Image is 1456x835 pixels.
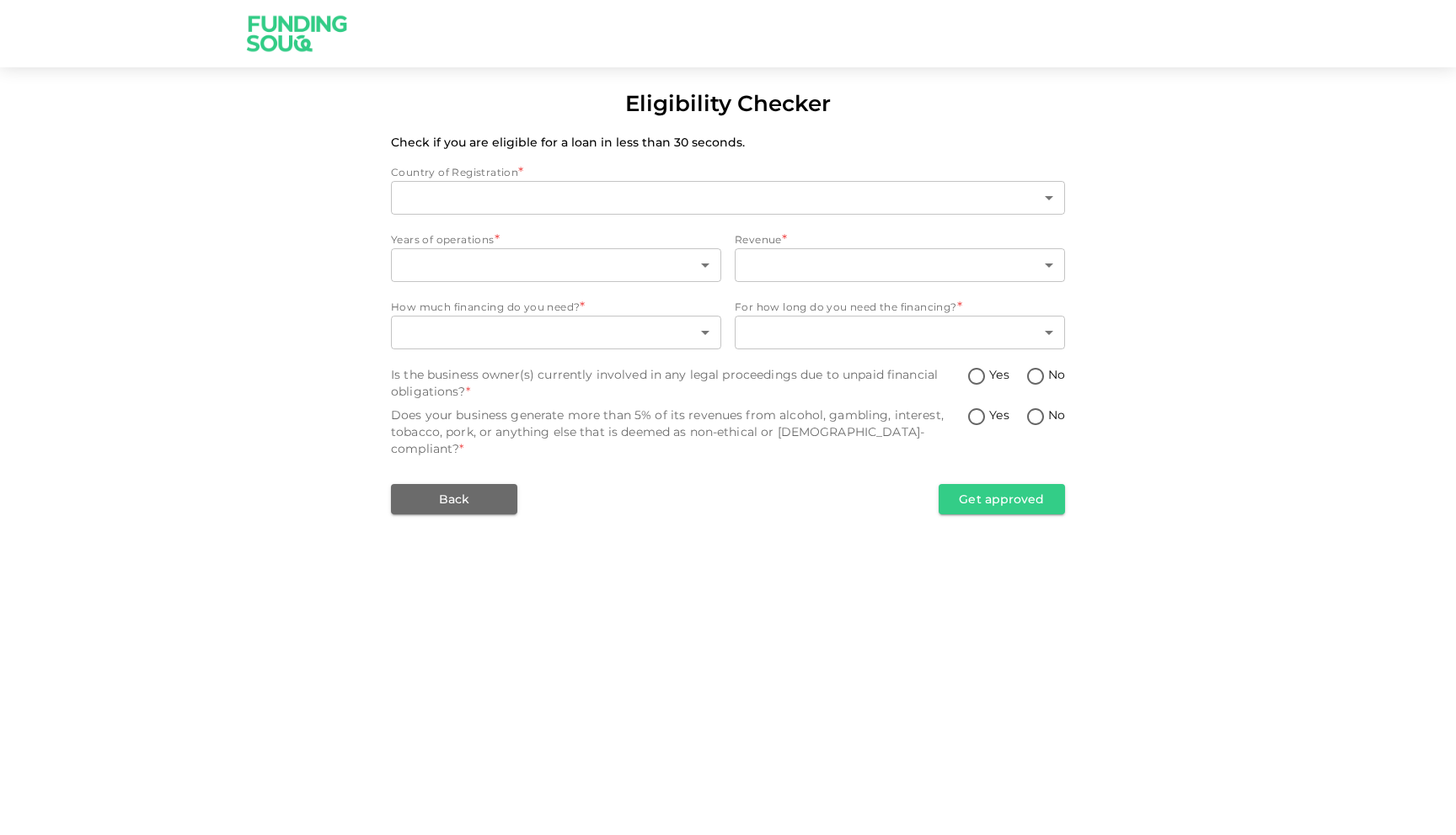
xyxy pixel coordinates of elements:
[391,134,1065,151] p: Check if you are eligible for a loan in less than 30 seconds.
[391,300,580,313] span: How much financing do you need?
[735,233,782,246] span: Revenue
[391,233,495,246] span: Years of operations
[1048,407,1065,424] span: No
[989,407,1009,424] span: Yes
[735,248,1065,282] div: revenue
[391,248,721,282] div: yearsOfOperations
[625,88,831,120] div: Eligibility Checker
[735,300,957,313] span: For how long do you need the financing?
[391,484,517,514] button: Back
[1048,366,1065,384] span: No
[391,316,721,349] div: howMuchAmountNeeded
[391,366,966,400] div: Is the business owner(s) currently involved in any legal proceedings due to unpaid financial obli...
[939,484,1065,514] button: Get approved
[735,316,1065,349] div: howLongFinancing
[391,407,966,457] div: Does your business generate more than 5% of its revenues from alcohol, gambling, interest, tobacc...
[391,166,518,178] span: Country of Registration
[989,366,1009,384] span: Yes
[391,181,1065,215] div: countryOfRegistration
